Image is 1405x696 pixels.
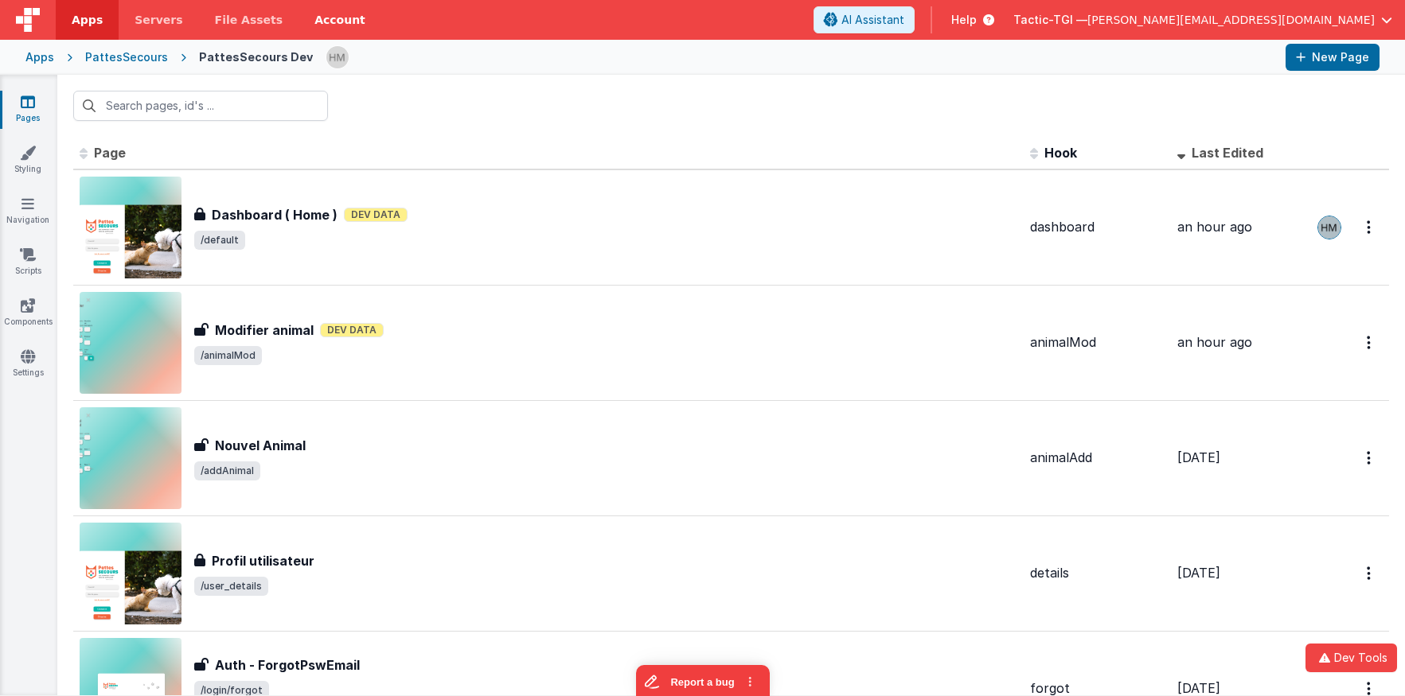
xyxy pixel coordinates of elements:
[1177,334,1252,350] span: an hour ago
[85,49,168,65] div: PattesSecours
[194,231,245,250] span: /default
[72,12,103,28] span: Apps
[215,321,314,340] h3: Modifier animal
[1030,564,1165,582] div: details
[1177,219,1252,235] span: an hour ago
[212,205,338,224] h3: Dashboard ( Home )
[215,436,306,455] h3: Nouvel Animal
[1087,12,1375,28] span: [PERSON_NAME][EMAIL_ADDRESS][DOMAIN_NAME]
[344,208,408,222] span: Dev Data
[1318,216,1341,239] img: 1b65a3e5e498230d1b9478315fee565b
[814,6,915,33] button: AI Assistant
[215,12,283,28] span: File Assets
[1044,145,1077,161] span: Hook
[194,346,262,365] span: /animalMod
[1357,211,1383,243] button: Options
[1357,557,1383,589] button: Options
[1357,441,1383,474] button: Options
[1030,333,1165,352] div: animalMod
[199,49,313,65] div: PattesSecours Dev
[1192,145,1263,161] span: Last Edited
[1286,44,1380,71] button: New Page
[1305,644,1397,672] button: Dev Tools
[951,12,977,28] span: Help
[194,577,268,596] span: /user_details
[1177,565,1220,581] span: [DATE]
[25,49,54,65] div: Apps
[1030,449,1165,467] div: animalAdd
[215,655,360,675] h3: Auth - ForgotPswEmail
[841,12,904,28] span: AI Assistant
[1177,449,1220,465] span: [DATE]
[1177,680,1220,696] span: [DATE]
[212,551,314,570] h3: Profil utilisateur
[94,145,126,161] span: Page
[326,46,349,68] img: 1b65a3e5e498230d1b9478315fee565b
[1030,218,1165,236] div: dashboard
[194,461,260,480] span: /addAnimal
[1357,326,1383,359] button: Options
[135,12,182,28] span: Servers
[1013,12,1087,28] span: Tactic-TGI —
[73,91,328,121] input: Search pages, id's ...
[1013,12,1392,28] button: Tactic-TGI — [PERSON_NAME][EMAIL_ADDRESS][DOMAIN_NAME]
[320,323,384,337] span: Dev Data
